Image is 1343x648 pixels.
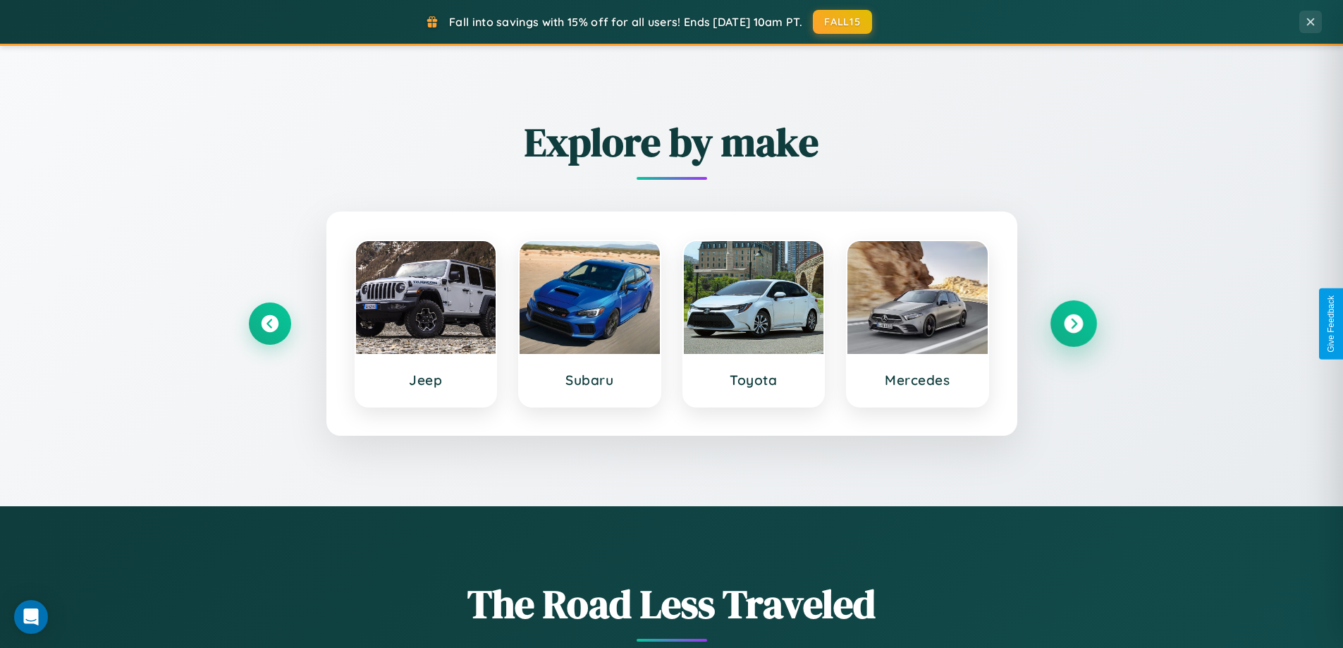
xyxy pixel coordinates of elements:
[249,115,1095,169] h2: Explore by make
[698,372,810,389] h3: Toyota
[534,372,646,389] h3: Subaru
[813,10,872,34] button: FALL15
[1326,295,1336,353] div: Give Feedback
[14,600,48,634] div: Open Intercom Messenger
[449,15,802,29] span: Fall into savings with 15% off for all users! Ends [DATE] 10am PT.
[370,372,482,389] h3: Jeep
[249,577,1095,631] h1: The Road Less Traveled
[861,372,974,389] h3: Mercedes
